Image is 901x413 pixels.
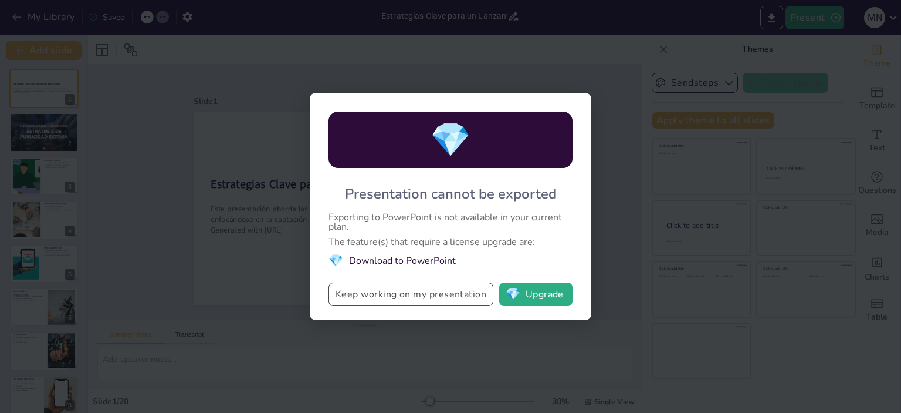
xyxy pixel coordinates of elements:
li: Download to PowerPoint [328,253,573,268]
button: Keep working on my presentation [328,283,493,306]
span: diamond [328,253,343,268]
button: diamondUpgrade [499,283,573,306]
span: diamond [506,288,520,300]
div: The feature(s) that require a license upgrade are: [328,237,573,247]
span: diamond [430,117,471,163]
div: Exporting to PowerPoint is not available in your current plan. [328,213,573,231]
div: Presentation cannot be exported [345,184,557,203]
